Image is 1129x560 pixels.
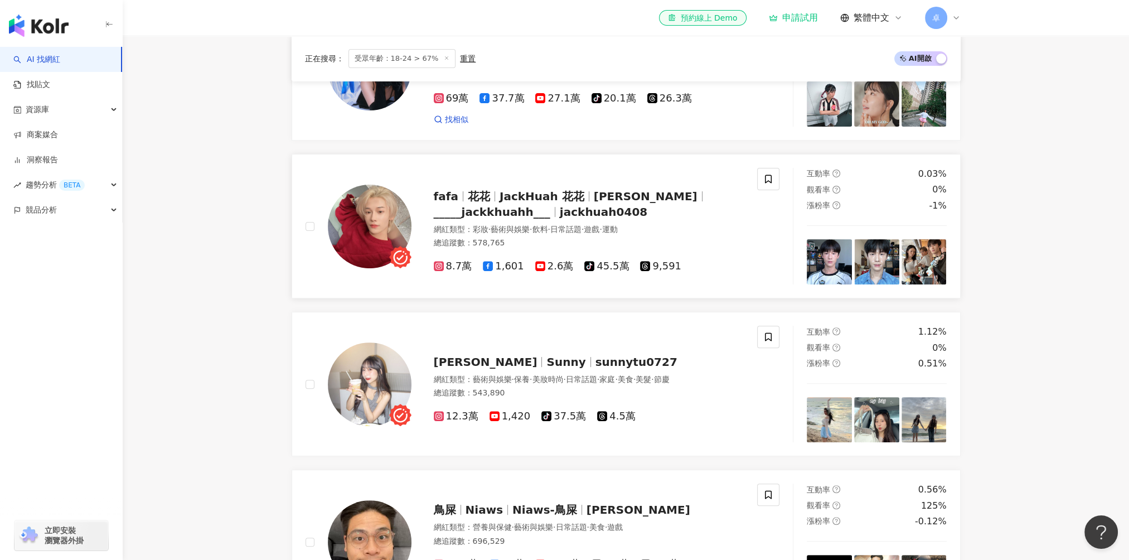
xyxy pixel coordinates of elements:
iframe: Help Scout Beacon - Open [1084,515,1118,549]
div: 總追蹤數 ： 578,765 [434,238,744,249]
div: -1% [929,200,946,212]
img: KOL Avatar [328,342,411,426]
span: 8.7萬 [434,260,472,272]
span: 藝術與娛樂 [473,375,512,384]
span: · [615,375,617,384]
span: fafa [434,190,458,203]
span: 69萬 [434,93,469,104]
span: 45.5萬 [584,260,629,272]
a: searchAI 找網紅 [13,54,60,65]
img: post-image [902,397,947,442]
span: question-circle [832,517,840,525]
div: 網紅類型 ： [434,522,744,533]
span: question-circle [832,327,840,335]
span: [PERSON_NAME] [594,190,697,203]
span: 互動率 [807,169,830,178]
div: 125% [921,500,947,512]
span: 2.6萬 [535,260,574,272]
div: 預約線上 Demo [668,12,737,23]
span: Sunny [546,355,585,369]
div: 0% [932,184,946,196]
div: 0.51% [918,358,947,370]
img: logo [9,15,69,37]
span: [PERSON_NAME] [434,355,537,369]
div: 總追蹤數 ： 543,890 [434,388,744,399]
span: JackHuah 花花 [500,190,584,203]
a: KOL Avatarfafa花花JackHuah 花花[PERSON_NAME]_____jackkhuahh___jackhuah0408網紅類型：彩妝·藝術與娛樂·飲料·日常話題·遊戲·運動... [292,154,961,298]
img: post-image [854,397,899,442]
span: 20.1萬 [592,93,636,104]
span: 遊戲 [584,225,599,234]
img: post-image [902,81,947,127]
span: 營養與保健 [473,523,512,532]
span: 日常話題 [566,375,597,384]
span: · [605,523,607,532]
img: post-image [854,81,899,127]
span: question-circle [832,501,840,509]
span: 趨勢分析 [26,172,85,197]
span: · [599,225,602,234]
span: · [512,375,514,384]
span: 立即安裝 瀏覽器外掛 [45,525,84,545]
span: 日常話題 [550,225,582,234]
span: question-circle [832,186,840,194]
span: 家庭 [599,375,615,384]
img: post-image [902,239,947,284]
span: 美食 [618,375,633,384]
span: 9,591 [640,260,681,272]
span: 彩妝 [473,225,488,234]
a: chrome extension立即安裝 瀏覽器外掛 [14,520,108,551]
span: 1,601 [483,260,524,272]
span: Niaws [466,503,503,516]
a: 找相似 [434,114,468,125]
span: 卓 [932,12,940,24]
span: · [530,375,532,384]
div: 網紅類型 ： [434,374,744,385]
a: 商案媒合 [13,129,58,141]
span: 觀看率 [807,343,830,352]
span: · [512,523,514,532]
span: 互動率 [807,485,830,494]
div: 0% [932,342,946,354]
span: 美食 [589,523,605,532]
a: 預約線上 Demo [659,10,746,26]
a: 洞察報告 [13,155,58,166]
span: · [563,375,565,384]
span: 觀看率 [807,185,830,194]
span: 受眾年齡：18-24 > 67% [348,49,456,68]
span: rise [13,181,21,189]
span: 美髮 [636,375,651,384]
span: · [530,225,532,234]
span: 美妝時尚 [532,375,563,384]
span: 觀看率 [807,501,830,510]
a: 找貼文 [13,79,50,90]
span: · [582,225,584,234]
span: 找相似 [445,114,468,125]
span: sunnytu0727 [595,355,677,369]
span: 遊戲 [607,523,623,532]
span: _____jackkhuahh___ [434,205,550,219]
span: 保養 [514,375,530,384]
img: post-image [807,239,852,284]
span: 漲粉率 [807,359,830,368]
div: 0.03% [918,168,947,180]
span: 漲粉率 [807,516,830,525]
img: post-image [807,397,852,442]
span: question-circle [832,344,840,351]
img: KOL Avatar [328,185,411,268]
span: 繁體中文 [854,12,889,24]
span: · [587,523,589,532]
span: 花花 [468,190,490,203]
span: · [633,375,636,384]
div: BETA [59,180,85,191]
span: · [488,225,491,234]
div: 總追蹤數 ： 696,529 [434,536,744,547]
span: 正在搜尋 ： [305,54,344,63]
span: 漲粉率 [807,201,830,210]
span: · [651,375,653,384]
span: 互動率 [807,327,830,336]
span: 日常話題 [555,523,587,532]
div: -0.12% [915,515,947,528]
span: Niaws-鳥屎 [512,503,577,516]
span: question-circle [832,485,840,493]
